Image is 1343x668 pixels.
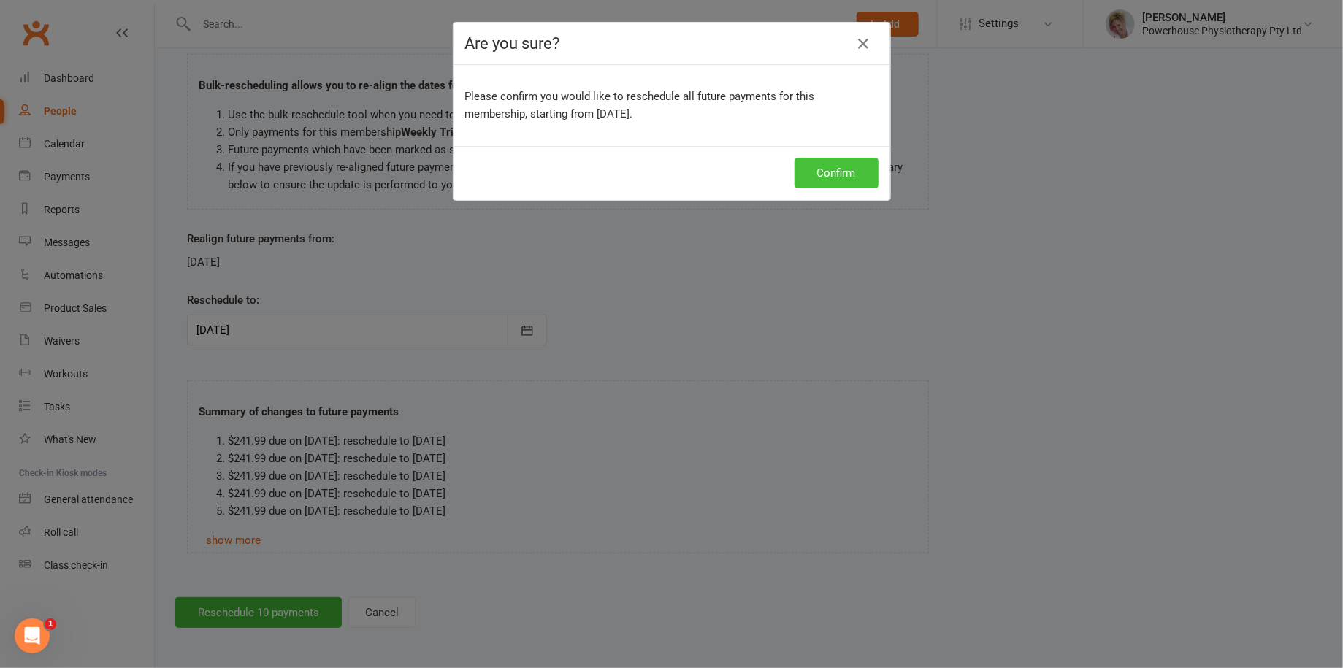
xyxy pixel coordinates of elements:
h4: Are you sure? [465,34,879,53]
button: Confirm [795,158,879,188]
button: Close [852,32,876,55]
span: Please confirm you would like to reschedule all future payments for this membership, starting fro... [465,90,815,120]
span: 1 [45,618,56,630]
iframe: Intercom live chat [15,618,50,653]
